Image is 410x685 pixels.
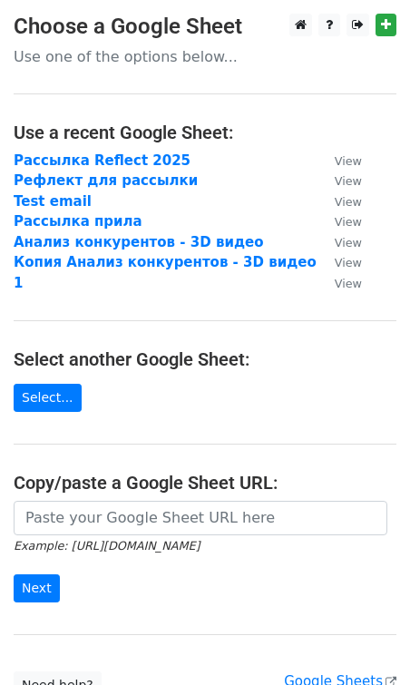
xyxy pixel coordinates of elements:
[14,14,396,40] h3: Choose a Google Sheet
[14,501,387,535] input: Paste your Google Sheet URL here
[317,254,362,270] a: View
[335,174,362,188] small: View
[14,539,200,553] small: Example: [URL][DOMAIN_NAME]
[335,195,362,209] small: View
[335,154,362,168] small: View
[14,254,317,270] a: Копия Анализ конкурентов - 3D видео
[14,47,396,66] p: Use one of the options below...
[14,213,142,230] a: Рассылка прила
[317,152,362,169] a: View
[317,275,362,291] a: View
[14,472,396,494] h4: Copy/paste a Google Sheet URL:
[335,256,362,269] small: View
[317,234,362,250] a: View
[14,172,198,189] a: Рефлект для рассылки
[14,193,92,210] a: Test email
[317,172,362,189] a: View
[335,215,362,229] small: View
[14,152,190,169] a: Рассылка Reflect 2025
[317,193,362,210] a: View
[14,384,82,412] a: Select...
[317,213,362,230] a: View
[14,234,263,250] a: Анализ конкурентов - 3D видео
[14,348,396,370] h4: Select another Google Sheet:
[14,275,23,291] a: 1
[335,236,362,250] small: View
[14,122,396,143] h4: Use a recent Google Sheet:
[335,277,362,290] small: View
[14,574,60,602] input: Next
